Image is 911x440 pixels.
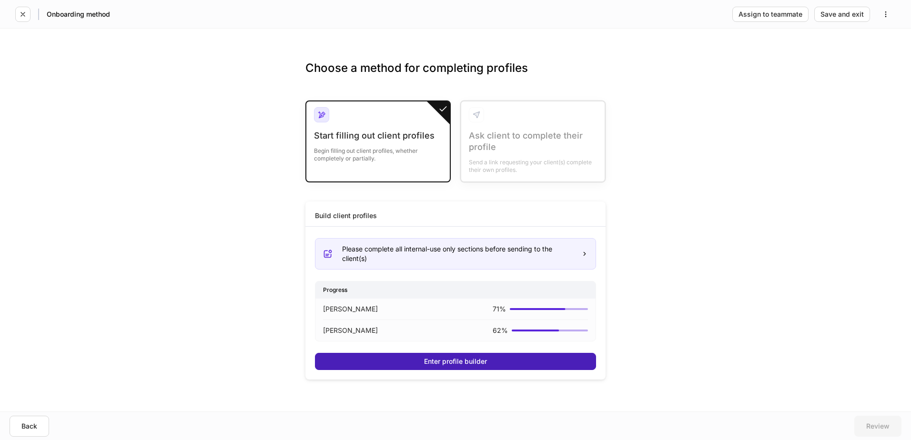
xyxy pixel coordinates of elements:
button: Assign to teammate [732,7,809,22]
div: Save and exit [820,11,864,18]
p: [PERSON_NAME] [323,304,378,314]
div: Begin filling out client profiles, whether completely or partially. [314,141,442,162]
button: Enter profile builder [315,353,596,370]
div: Assign to teammate [739,11,802,18]
p: [PERSON_NAME] [323,326,378,335]
div: Please complete all internal-use only sections before sending to the client(s) [342,244,574,263]
p: 71 % [493,304,506,314]
button: Save and exit [814,7,870,22]
div: Enter profile builder [424,358,487,365]
div: Back [21,423,37,430]
h5: Onboarding method [47,10,110,19]
button: Back [10,416,49,437]
h3: Choose a method for completing profiles [305,60,606,91]
p: 62 % [493,326,508,335]
div: Build client profiles [315,211,377,220]
div: Start filling out client profiles [314,130,442,141]
div: Progress [315,281,596,298]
